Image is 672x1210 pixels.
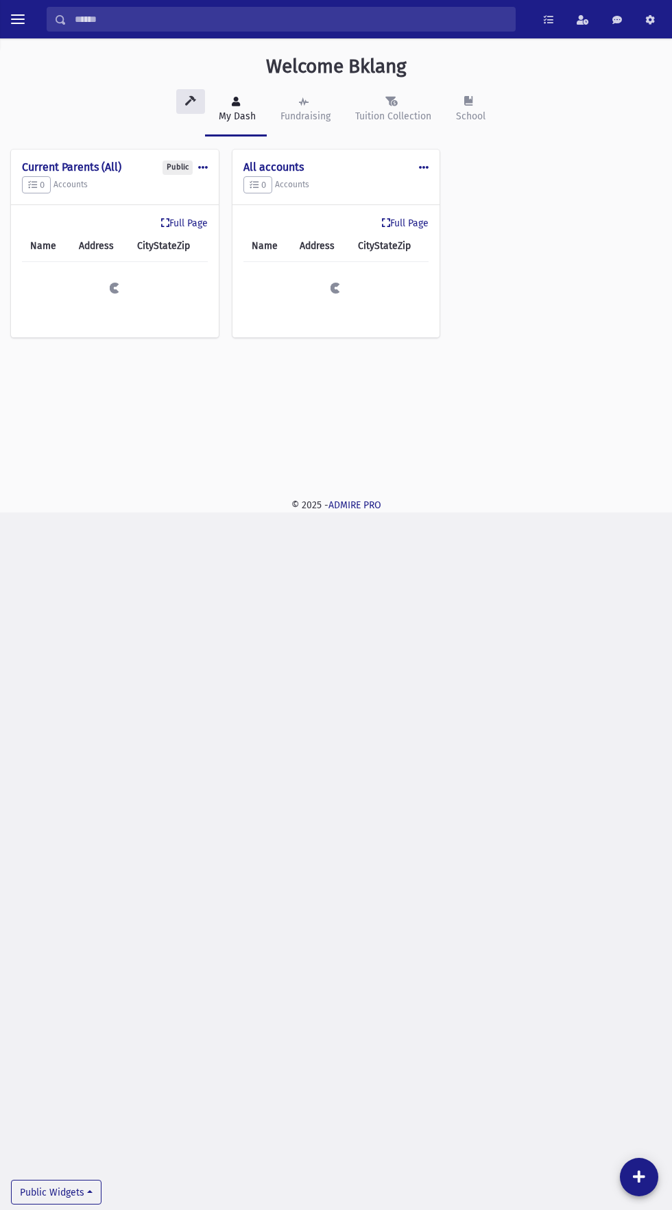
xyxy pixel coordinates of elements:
[71,230,129,262] th: Address
[22,161,208,174] h4: Current Parents (All)
[350,230,429,262] th: CityStateZip
[243,230,292,262] th: Name
[216,109,256,123] div: My Dash
[11,498,661,512] div: © 2025 -
[352,109,431,123] div: Tuition Collection
[442,84,496,137] a: School
[453,109,485,123] div: School
[67,7,515,32] input: Search
[243,176,429,194] h5: Accounts
[250,180,266,190] span: 0
[243,161,429,174] h4: All accounts
[291,230,350,262] th: Address
[205,84,267,137] a: My Dash
[11,1180,101,1205] button: Public Widgets
[129,230,208,262] th: CityStateZip
[163,161,193,175] div: Public
[22,176,208,194] h5: Accounts
[341,84,442,137] a: Tuition Collection
[382,216,429,230] a: Full Page
[267,84,341,137] a: Fundraising
[22,176,51,194] button: 0
[28,180,45,190] span: 0
[243,176,272,194] button: 0
[266,55,407,78] h3: Welcome Bklang
[278,109,331,123] div: Fundraising
[22,230,71,262] th: Name
[5,7,30,32] button: toggle menu
[328,499,381,511] a: ADMIRE PRO
[161,216,208,230] a: Full Page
